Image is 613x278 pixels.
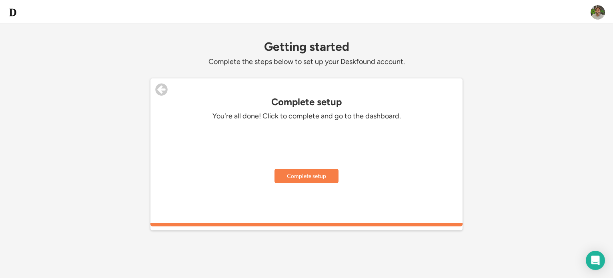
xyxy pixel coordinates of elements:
div: You're all done! Click to complete and go to the dashboard. [186,112,427,121]
div: Open Intercom Messenger [586,251,605,270]
img: ALV-UjUk7q-2bSBWP2oToXDdop5nUcg6llLaP7u_Ilzpt6xoxbpSRywQQhE3N0oO_m6MRImfMRrPkkUbpsvTLWNKRdTzkHmfA... [591,5,605,20]
div: Complete the steps below to set up your Deskfound account. [150,57,463,66]
img: d-whitebg.png [8,8,18,17]
div: 100% [152,223,461,226]
div: Complete setup [150,96,463,108]
button: Complete setup [274,169,339,183]
div: Getting started [150,40,463,53]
